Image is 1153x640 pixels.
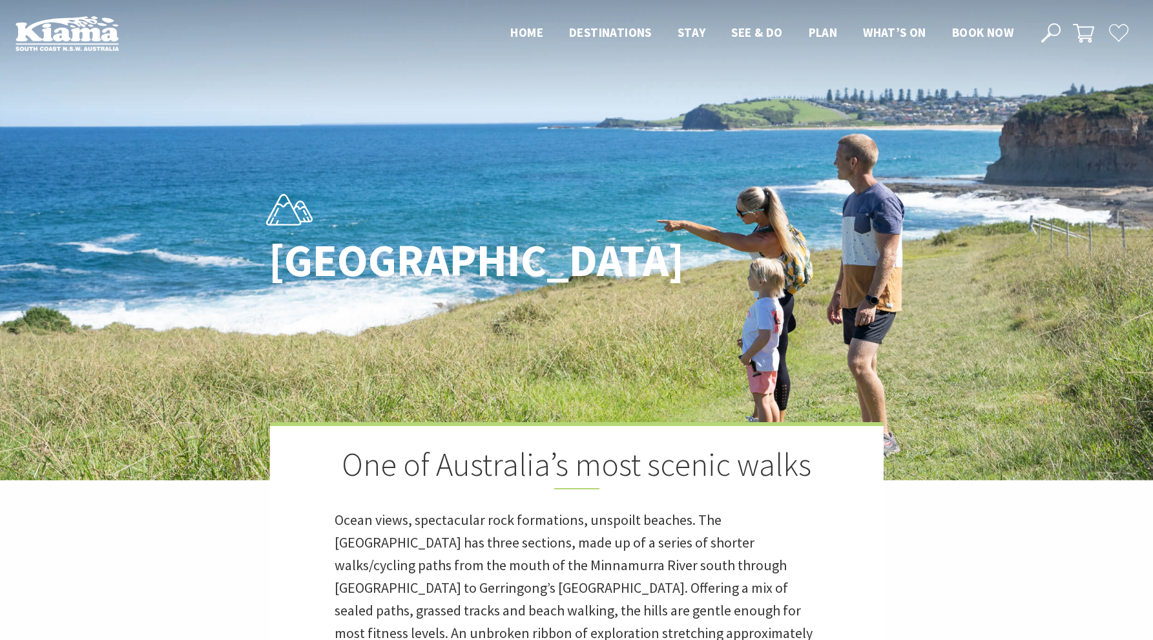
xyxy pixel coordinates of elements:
span: Plan [809,25,838,40]
span: See & Do [731,25,782,40]
img: Kiama Logo [16,16,119,51]
nav: Main Menu [497,23,1026,44]
span: Stay [678,25,706,40]
span: Book now [952,25,1013,40]
h1: [GEOGRAPHIC_DATA] [269,236,634,286]
h2: One of Australia’s most scenic walks [335,445,819,489]
span: Destinations [569,25,652,40]
span: Home [510,25,543,40]
span: What’s On [863,25,926,40]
